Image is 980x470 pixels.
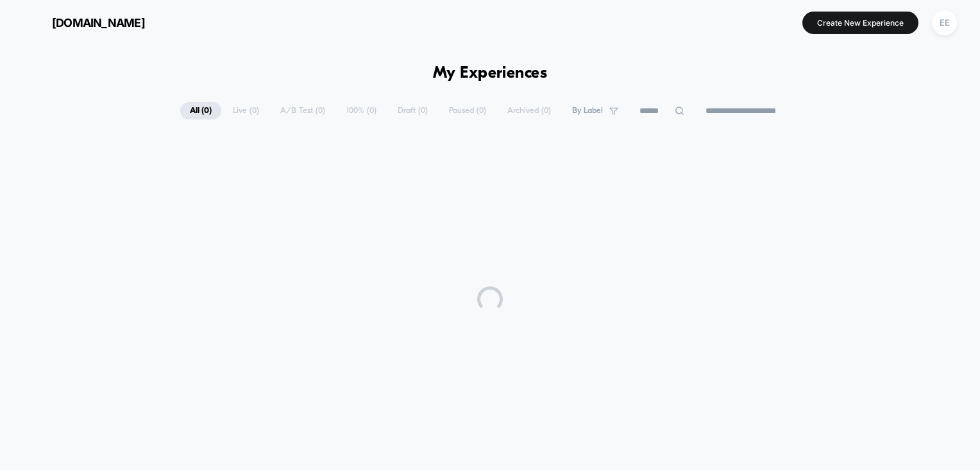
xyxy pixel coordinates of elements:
[19,12,149,33] button: [DOMAIN_NAME]
[433,64,548,83] h1: My Experiences
[928,10,961,36] button: EE
[802,12,918,34] button: Create New Experience
[180,102,221,119] span: All ( 0 )
[572,106,603,116] span: By Label
[932,10,957,35] div: EE
[52,16,145,30] span: [DOMAIN_NAME]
